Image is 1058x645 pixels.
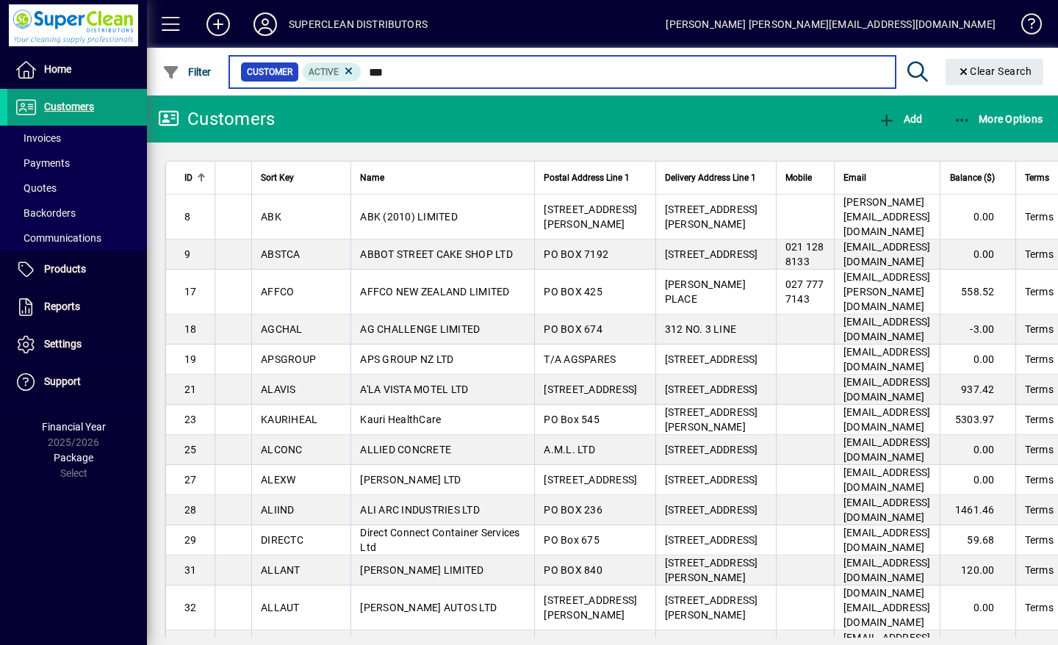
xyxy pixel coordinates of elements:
[665,594,758,621] span: [STREET_ADDRESS][PERSON_NAME]
[289,12,428,36] div: SUPERCLEAN DISTRIBUTORS
[360,248,513,260] span: ABBOT STREET CAKE SHOP LTD
[1025,352,1054,367] span: Terms
[44,63,71,75] span: Home
[954,113,1043,125] span: More Options
[44,101,94,112] span: Customers
[544,203,637,230] span: [STREET_ADDRESS][PERSON_NAME]
[843,497,931,523] span: [EMAIL_ADDRESS][DOMAIN_NAME]
[843,376,931,403] span: [EMAIL_ADDRESS][DOMAIN_NAME]
[544,383,637,395] span: [STREET_ADDRESS]
[184,474,197,486] span: 27
[54,452,93,464] span: Package
[1025,502,1054,517] span: Terms
[544,170,630,186] span: Postal Address Line 1
[843,170,866,186] span: Email
[158,107,275,131] div: Customers
[261,286,294,298] span: AFFCO
[950,106,1047,132] button: More Options
[360,286,509,298] span: AFFCO NEW ZEALAND LIMITED
[843,557,931,583] span: [EMAIL_ADDRESS][DOMAIN_NAME]
[184,444,197,455] span: 25
[15,232,101,244] span: Communications
[843,170,931,186] div: Email
[843,196,931,237] span: [PERSON_NAME][EMAIL_ADDRESS][DOMAIN_NAME]
[360,602,497,613] span: [PERSON_NAME] AUTOS LTD
[843,346,931,372] span: [EMAIL_ADDRESS][DOMAIN_NAME]
[544,534,600,546] span: PO Box 675
[7,126,147,151] a: Invoices
[360,444,451,455] span: ALLIED CONCRETE
[949,170,1008,186] div: Balance ($)
[184,383,197,395] span: 21
[940,405,1015,435] td: 5303.97
[843,406,931,433] span: [EMAIL_ADDRESS][DOMAIN_NAME]
[7,326,147,363] a: Settings
[184,414,197,425] span: 23
[544,248,608,260] span: PO BOX 7192
[665,557,758,583] span: [STREET_ADDRESS][PERSON_NAME]
[7,289,147,325] a: Reports
[184,504,197,516] span: 28
[7,151,147,176] a: Payments
[940,525,1015,555] td: 59.68
[843,527,931,553] span: [EMAIL_ADDRESS][DOMAIN_NAME]
[261,170,294,186] span: Sort Key
[360,527,519,553] span: Direct Connect Container Services Ltd
[7,251,147,288] a: Products
[360,170,525,186] div: Name
[843,436,931,463] span: [EMAIL_ADDRESS][DOMAIN_NAME]
[360,323,480,335] span: AG CHALLENGE LIMITED
[665,170,756,186] span: Delivery Address Line 1
[261,211,281,223] span: ABK
[261,602,300,613] span: ALLAUT
[843,466,931,493] span: [EMAIL_ADDRESS][DOMAIN_NAME]
[184,602,197,613] span: 32
[303,62,361,82] mat-chip: Activation Status: Active
[360,211,458,223] span: ABK (2010) LIMITED
[7,226,147,251] a: Communications
[44,375,81,387] span: Support
[360,353,453,365] span: APS GROUP NZ LTD
[184,248,190,260] span: 9
[878,113,922,125] span: Add
[7,364,147,400] a: Support
[843,316,931,342] span: [EMAIL_ADDRESS][DOMAIN_NAME]
[1025,533,1054,547] span: Terms
[1025,412,1054,427] span: Terms
[309,67,339,77] span: Active
[360,383,468,395] span: A'LA VISTA MOTEL LTD
[261,504,295,516] span: ALIIND
[785,170,825,186] div: Mobile
[940,345,1015,375] td: 0.00
[843,587,931,628] span: [DOMAIN_NAME][EMAIL_ADDRESS][DOMAIN_NAME]
[544,474,637,486] span: [STREET_ADDRESS]
[15,207,76,219] span: Backorders
[360,414,441,425] span: Kauri HealthCare
[242,11,289,37] button: Profile
[785,241,824,267] span: 021 128 8133
[162,66,212,78] span: Filter
[940,270,1015,314] td: 558.52
[44,300,80,312] span: Reports
[940,555,1015,585] td: 120.00
[843,241,931,267] span: [EMAIL_ADDRESS][DOMAIN_NAME]
[940,314,1015,345] td: -3.00
[665,248,758,260] span: [STREET_ADDRESS]
[184,170,206,186] div: ID
[946,59,1044,85] button: Clear
[184,211,190,223] span: 8
[184,323,197,335] span: 18
[940,239,1015,270] td: 0.00
[44,263,86,275] span: Products
[261,383,296,395] span: ALAVIS
[195,11,242,37] button: Add
[159,59,215,85] button: Filter
[665,203,758,230] span: [STREET_ADDRESS][PERSON_NAME]
[1025,600,1054,615] span: Terms
[665,474,758,486] span: [STREET_ADDRESS]
[261,564,301,576] span: ALLANT
[940,495,1015,525] td: 1461.46
[665,278,746,305] span: [PERSON_NAME] PLACE
[15,157,70,169] span: Payments
[544,564,602,576] span: PO BOX 840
